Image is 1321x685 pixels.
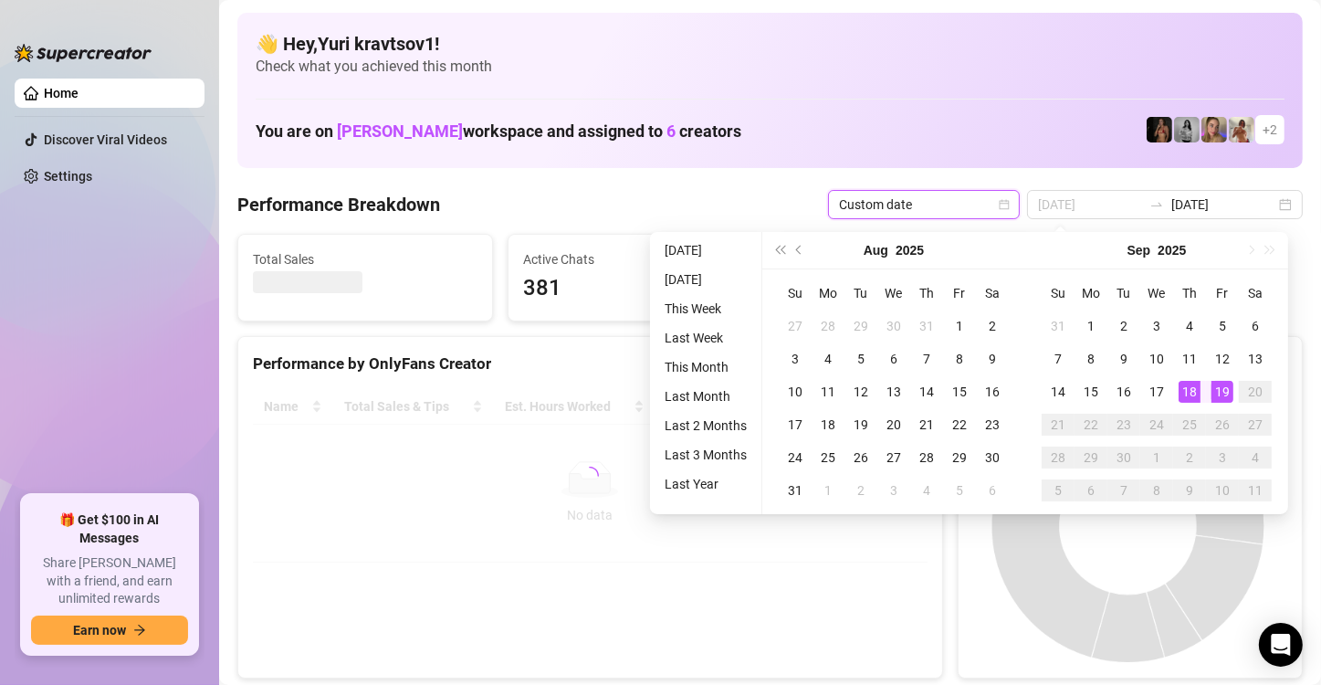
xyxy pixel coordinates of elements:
[1211,447,1233,469] div: 3
[949,479,970,501] div: 5
[1042,441,1075,474] td: 2025-09-28
[31,554,188,608] span: Share [PERSON_NAME] with a friend, and earn unlimited rewards
[1113,414,1135,436] div: 23
[910,342,943,375] td: 2025-08-07
[1244,315,1266,337] div: 6
[1047,348,1069,370] div: 7
[1206,342,1239,375] td: 2025-09-12
[1080,447,1102,469] div: 29
[1158,232,1186,269] button: Choose a year
[1075,277,1107,310] th: Mo
[1173,441,1206,474] td: 2025-10-02
[1107,310,1140,342] td: 2025-09-02
[1107,277,1140,310] th: Tu
[1206,408,1239,441] td: 2025-09-26
[1206,310,1239,342] td: 2025-09-05
[1140,277,1173,310] th: We
[877,375,910,408] td: 2025-08-13
[1179,414,1200,436] div: 25
[1206,277,1239,310] th: Fr
[949,315,970,337] div: 1
[976,277,1009,310] th: Sa
[657,444,754,466] li: Last 3 Months
[779,342,812,375] td: 2025-08-03
[943,408,976,441] td: 2025-08-22
[784,447,806,469] div: 24
[1080,348,1102,370] div: 8
[581,467,599,485] span: loading
[784,348,806,370] div: 3
[896,232,924,269] button: Choose a year
[817,447,839,469] div: 25
[1113,447,1135,469] div: 30
[1239,375,1272,408] td: 2025-09-20
[657,473,754,495] li: Last Year
[850,414,872,436] div: 19
[850,381,872,403] div: 12
[1075,310,1107,342] td: 2025-09-01
[1042,277,1075,310] th: Su
[916,414,938,436] div: 21
[1206,375,1239,408] td: 2025-09-19
[770,232,790,269] button: Last year (Control + left)
[779,277,812,310] th: Su
[1201,117,1227,142] img: Cherry
[844,277,877,310] th: Tu
[779,441,812,474] td: 2025-08-24
[1146,447,1168,469] div: 1
[15,44,152,62] img: logo-BBDzfeDw.svg
[657,356,754,378] li: This Month
[256,121,741,142] h1: You are on workspace and assigned to creators
[523,249,748,269] span: Active Chats
[850,348,872,370] div: 5
[910,277,943,310] th: Th
[790,232,810,269] button: Previous month (PageUp)
[999,199,1010,210] span: calendar
[1080,381,1102,403] div: 15
[1173,342,1206,375] td: 2025-09-11
[784,315,806,337] div: 27
[779,474,812,507] td: 2025-08-31
[850,479,872,501] div: 2
[877,310,910,342] td: 2025-07-30
[817,479,839,501] div: 1
[864,232,888,269] button: Choose a month
[981,315,1003,337] div: 2
[981,447,1003,469] div: 30
[916,447,938,469] div: 28
[1239,441,1272,474] td: 2025-10-04
[877,277,910,310] th: We
[1075,474,1107,507] td: 2025-10-06
[949,348,970,370] div: 8
[1173,375,1206,408] td: 2025-09-18
[1047,315,1069,337] div: 31
[817,348,839,370] div: 4
[943,474,976,507] td: 2025-09-05
[844,342,877,375] td: 2025-08-05
[1107,441,1140,474] td: 2025-09-30
[812,408,844,441] td: 2025-08-18
[1239,310,1272,342] td: 2025-09-06
[943,441,976,474] td: 2025-08-29
[1140,342,1173,375] td: 2025-09-10
[1211,381,1233,403] div: 19
[779,375,812,408] td: 2025-08-10
[1075,408,1107,441] td: 2025-09-22
[883,381,905,403] div: 13
[1080,315,1102,337] div: 1
[31,616,188,645] button: Earn nowarrow-right
[1042,408,1075,441] td: 2025-09-21
[1211,479,1233,501] div: 10
[1239,408,1272,441] td: 2025-09-27
[877,474,910,507] td: 2025-09-03
[812,441,844,474] td: 2025-08-25
[1179,348,1200,370] div: 11
[1107,474,1140,507] td: 2025-10-07
[1263,120,1277,140] span: + 2
[1140,375,1173,408] td: 2025-09-17
[1211,348,1233,370] div: 12
[839,191,1009,218] span: Custom date
[812,310,844,342] td: 2025-07-28
[1107,342,1140,375] td: 2025-09-09
[910,408,943,441] td: 2025-08-21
